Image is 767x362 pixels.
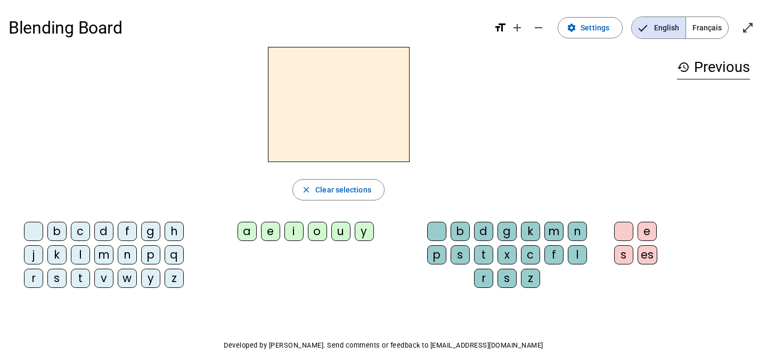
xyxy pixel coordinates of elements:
div: j [24,245,43,264]
div: d [474,222,493,241]
div: es [638,245,657,264]
div: e [638,222,657,241]
div: h [165,222,184,241]
mat-icon: format_size [494,21,507,34]
div: a [238,222,257,241]
div: b [451,222,470,241]
span: Settings [581,21,609,34]
div: t [71,269,90,288]
div: k [521,222,540,241]
h3: Previous [677,55,750,79]
button: Decrease font size [528,17,549,38]
div: s [497,269,517,288]
div: f [544,245,564,264]
div: b [47,222,67,241]
div: l [71,245,90,264]
mat-icon: settings [567,23,576,33]
button: Settings [558,17,623,38]
div: y [355,222,374,241]
mat-icon: close [301,185,311,195]
div: p [427,245,446,264]
div: q [165,245,184,264]
p: Developed by [PERSON_NAME]. Send comments or feedback to [EMAIL_ADDRESS][DOMAIN_NAME] [9,339,758,352]
div: t [474,245,493,264]
div: k [47,245,67,264]
button: Increase font size [507,17,528,38]
div: o [308,222,327,241]
div: v [94,269,113,288]
div: f [118,222,137,241]
h1: Blending Board [9,11,485,45]
div: z [165,269,184,288]
div: n [568,222,587,241]
span: Français [686,17,728,38]
div: u [331,222,350,241]
div: m [94,245,113,264]
div: z [521,269,540,288]
mat-icon: add [511,21,524,34]
button: Enter full screen [737,17,758,38]
mat-icon: history [677,61,690,74]
div: r [474,269,493,288]
div: r [24,269,43,288]
div: i [284,222,304,241]
div: c [521,245,540,264]
div: s [614,245,633,264]
mat-icon: remove [532,21,545,34]
span: English [632,17,686,38]
div: y [141,269,160,288]
div: l [568,245,587,264]
span: Clear selections [315,183,371,196]
div: x [497,245,517,264]
div: m [544,222,564,241]
div: p [141,245,160,264]
div: g [497,222,517,241]
mat-icon: open_in_full [741,21,754,34]
div: c [71,222,90,241]
mat-button-toggle-group: Language selection [631,17,729,39]
div: n [118,245,137,264]
div: s [451,245,470,264]
button: Clear selections [292,179,385,200]
div: e [261,222,280,241]
div: d [94,222,113,241]
div: w [118,269,137,288]
div: s [47,269,67,288]
div: g [141,222,160,241]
